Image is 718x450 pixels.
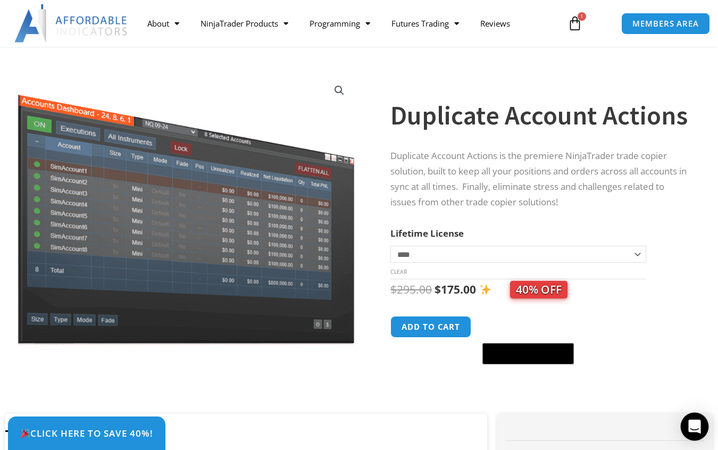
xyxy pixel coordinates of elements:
a: Futures Trading [381,11,470,36]
bdi: 175.00 [435,282,476,297]
iframe: PayPal Message 1 [390,371,691,380]
img: 🎉 [21,429,30,438]
label: Lifetime License [390,227,464,239]
a: Clear options [390,268,407,276]
iframe: Secure express checkout frame [480,314,576,340]
span: Click Here to save 40%! [20,429,153,438]
button: Buy with GPay [482,343,574,364]
a: View full-screen image gallery [330,81,349,100]
span: 1 [578,12,586,21]
p: Duplicate Account Actions is the premiere NinjaTrader trade copier solution, built to keep all yo... [390,148,691,210]
a: 🎉Click Here to save 40%! [8,416,165,450]
span: $ [435,282,441,297]
span: MEMBERS AREA [632,20,699,28]
a: About [137,11,190,36]
span: 40% OFF [510,281,567,298]
a: Programming [299,11,381,36]
a: MEMBERS AREA [621,13,710,35]
a: Reviews [470,11,521,36]
a: NinjaTrader Products [190,11,299,36]
div: Open Intercom Messenger [681,413,709,441]
h1: Duplicate Account Actions [390,97,691,134]
bdi: 295.00 [390,282,432,297]
img: ✨ [480,284,491,295]
a: 1 [552,8,598,39]
img: LogoAI | Affordable Indicators – NinjaTrader [14,4,129,43]
span: $ [390,282,397,297]
nav: Menu [137,11,561,36]
button: Add to cart [390,316,471,338]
